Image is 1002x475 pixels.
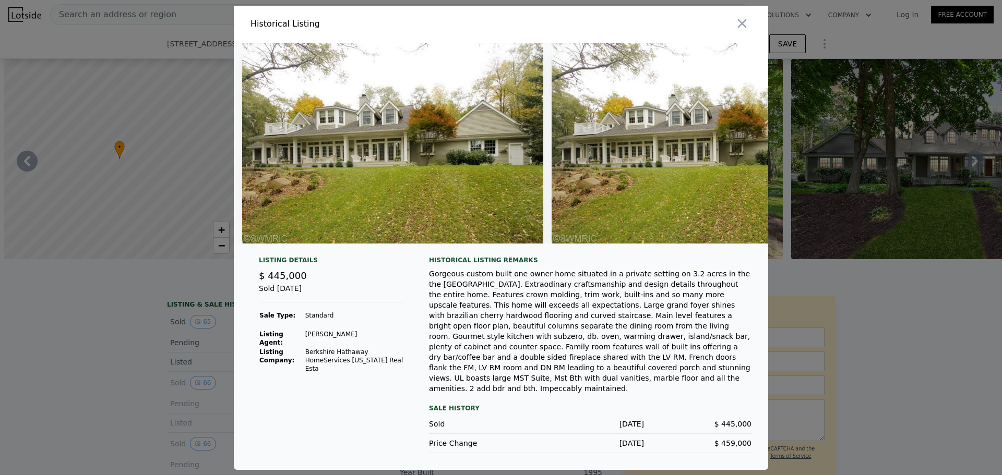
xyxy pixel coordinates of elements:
strong: Listing Agent: [259,331,283,346]
span: $ 445,000 [714,420,751,428]
div: Listing Details [259,256,404,269]
span: $ 445,000 [259,270,307,281]
img: Property Img [552,43,853,243]
div: Price Change [429,438,536,448]
span: $ 459,000 [714,439,751,447]
strong: Sale Type: [259,312,295,319]
div: Sale History [429,402,751,415]
div: [DATE] [536,438,644,448]
div: Sold [429,419,536,429]
strong: Listing Company: [259,348,294,364]
div: Gorgeous custom built one owner home situated in a private setting on 3.2 acres in the the [GEOGR... [429,269,751,394]
td: Berkshire Hathaway HomeServices [US_STATE] Real Esta [305,347,404,373]
div: Sold [DATE] [259,283,404,302]
td: [PERSON_NAME] [305,330,404,347]
td: Standard [305,311,404,320]
div: Historical Listing remarks [429,256,751,264]
div: [DATE] [536,419,644,429]
img: Property Img [242,43,543,243]
div: Historical Listing [250,18,497,30]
